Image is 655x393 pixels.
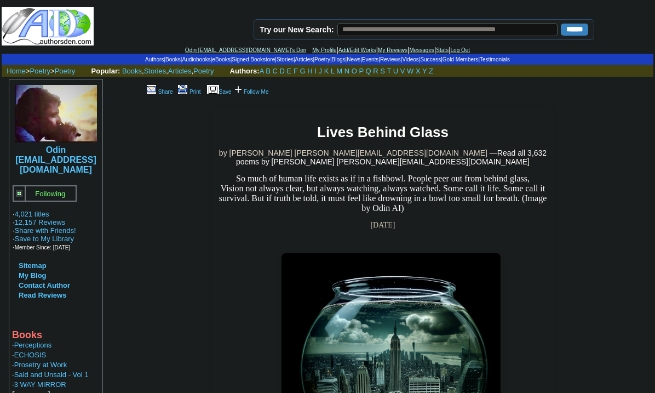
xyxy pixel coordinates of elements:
a: Stats [436,47,449,53]
a: Read Reviews [19,291,66,299]
font: + [234,82,242,96]
font: · [12,351,46,359]
a: W [407,67,413,75]
a: A [260,67,264,75]
a: Books [165,56,181,62]
span: | | | | | | | | | | | | | | | [145,56,510,62]
a: R [373,67,378,75]
a: K [324,67,329,75]
a: X [416,67,421,75]
p: [DATE] [219,221,547,230]
a: Articles [295,56,313,62]
a: Follow Me [244,89,269,95]
a: F [294,67,298,75]
font: · [12,361,67,369]
a: Said and Unsaid - Vol 1 [14,371,89,379]
a: Following [35,189,65,198]
a: Poetry [55,67,76,75]
a: My Blog [19,271,47,280]
a: 3 WAY MIRROR [14,380,66,389]
a: Stories [277,56,294,62]
a: Odin [EMAIL_ADDRESS][DOMAIN_NAME]'s Den [185,47,306,53]
a: Save [207,89,232,95]
b: Authors: [230,67,260,75]
a: T [387,67,391,75]
a: P [359,67,364,75]
a: Print [176,89,201,95]
a: Sitemap [19,261,47,270]
a: Authors [145,56,164,62]
a: N [344,67,349,75]
a: Poetry [193,67,214,75]
a: Log Out [451,47,470,53]
a: eBooks [212,56,230,62]
b: Books [12,329,42,340]
a: Z [429,67,433,75]
a: Success [420,56,441,62]
a: Poetry [30,67,51,75]
a: J [319,67,323,75]
font: · · [13,210,76,251]
font: Member Since: [DATE] [15,244,71,250]
a: S [380,67,385,75]
a: Testimonials [480,56,510,62]
a: Reviews [380,56,401,62]
p: by [PERSON_NAME] [PERSON_NAME][EMAIL_ADDRESS][DOMAIN_NAME] — [219,149,547,166]
font: , , , [91,67,444,75]
h2: Lives Behind Glass [219,124,547,141]
img: shim.gif [12,359,13,361]
a: Perceptions [14,341,52,349]
a: News [347,56,360,62]
a: Q [366,67,371,75]
font: Following [35,190,65,198]
font: | | | | | [185,45,470,54]
font: · [12,371,89,379]
a: H [307,67,312,75]
a: M [336,67,342,75]
a: Read all 3,632 poems by [PERSON_NAME] [PERSON_NAME][EMAIL_ADDRESS][DOMAIN_NAME] [236,149,547,166]
a: Y [422,67,427,75]
a: 12,157 Reviews [15,218,66,226]
a: D [280,67,285,75]
a: My Profile [312,47,336,53]
a: ECHOSIS [14,351,47,359]
a: Blogs [332,56,346,62]
label: Try our New Search: [260,25,334,34]
a: Audiobooks [182,56,210,62]
a: Signed Bookstore [232,56,275,62]
a: O [352,67,357,75]
a: Articles [168,67,192,75]
font: · [12,380,66,389]
img: share_page.gif [147,85,156,94]
img: 88864.jpg [15,85,97,143]
img: shim.gif [12,369,13,371]
a: Prosetry at Work [14,361,67,369]
img: library.gif [207,85,219,94]
font: · · · [13,226,76,251]
a: B [266,67,271,75]
a: Add/Edit Works [338,47,376,53]
a: Home [7,67,26,75]
a: Videos [402,56,418,62]
a: E [287,67,292,75]
font: > > [3,67,89,75]
a: Odin [EMAIL_ADDRESS][DOMAIN_NAME] [15,145,96,174]
a: Messages [409,47,434,53]
a: Events [362,56,379,62]
b: Popular: [91,67,120,75]
a: Contact Author [19,281,70,289]
img: print.gif [178,85,187,94]
a: Share with Friends! [15,226,76,235]
a: V [400,67,405,75]
img: gc.jpg [16,190,22,197]
a: L [331,67,335,75]
img: logo_ad.gif [2,7,94,45]
img: shim.gif [12,349,13,351]
a: I [314,67,317,75]
a: Share [145,89,173,95]
a: Gold Members [443,56,479,62]
a: Poetry [314,56,330,62]
a: G [300,67,305,75]
a: U [393,67,398,75]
